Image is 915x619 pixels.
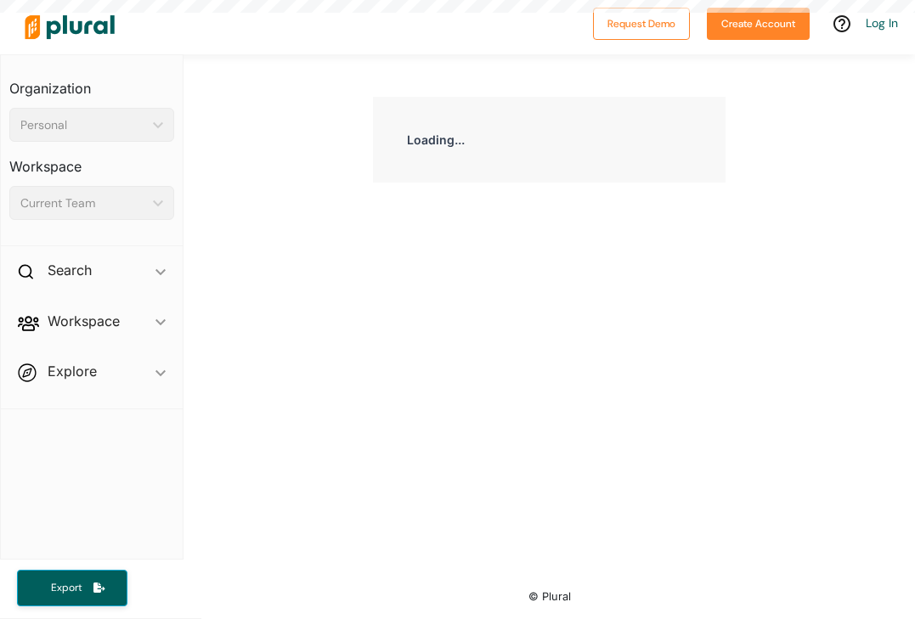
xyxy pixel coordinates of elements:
span: Export [39,581,93,595]
a: Create Account [707,14,810,31]
a: Request Demo [593,14,690,31]
h2: Search [48,261,92,279]
div: Loading... [373,97,726,183]
h3: Organization [9,64,174,101]
a: Log In [866,15,898,31]
h3: Workspace [9,142,174,179]
button: Create Account [707,8,810,40]
button: Request Demo [593,8,690,40]
div: Personal [20,116,146,134]
div: Current Team [20,194,146,212]
small: © Plural [528,590,571,603]
button: Export [17,570,127,606]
